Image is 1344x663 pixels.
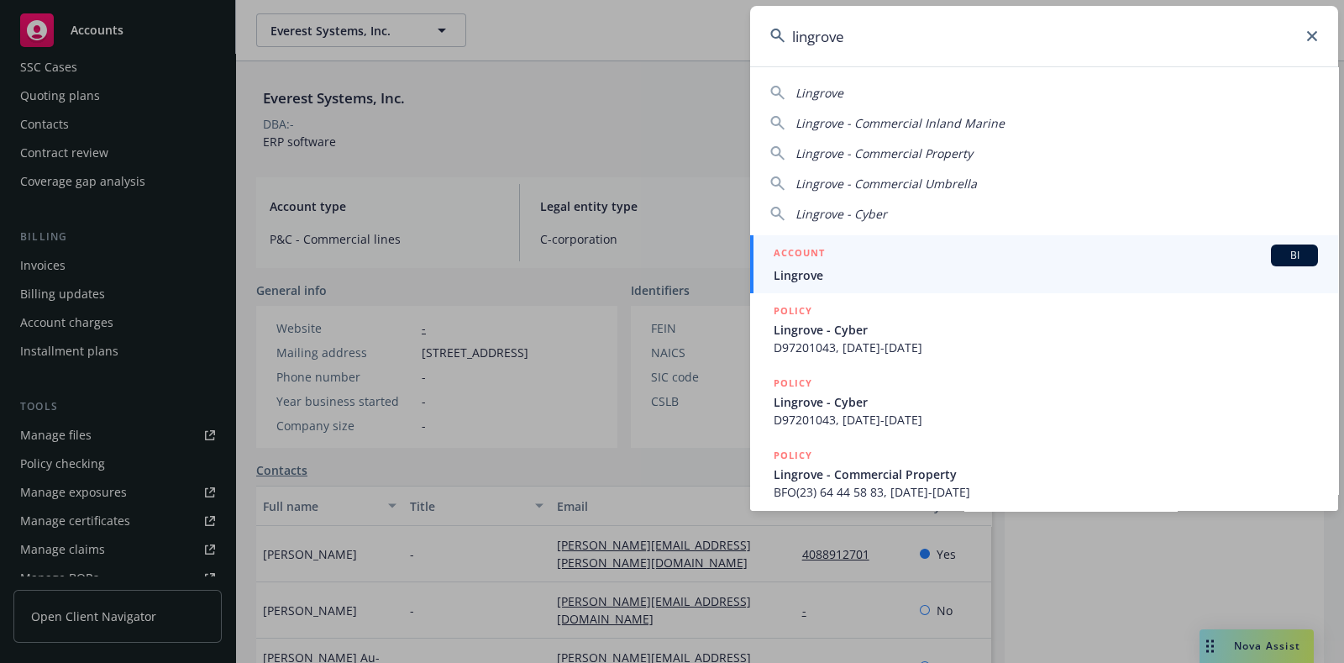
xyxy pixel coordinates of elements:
[774,339,1318,356] span: D97201043, [DATE]-[DATE]
[795,176,977,192] span: Lingrove - Commercial Umbrella
[795,206,887,222] span: Lingrove - Cyber
[774,466,1318,483] span: Lingrove - Commercial Property
[750,235,1338,293] a: ACCOUNTBILingrove
[750,366,1338,438] a: POLICYLingrove - CyberD97201043, [DATE]-[DATE]
[774,393,1318,411] span: Lingrove - Cyber
[774,375,812,392] h5: POLICY
[795,115,1005,131] span: Lingrove - Commercial Inland Marine
[750,438,1338,510] a: POLICYLingrove - Commercial PropertyBFO(23) 64 44 58 83, [DATE]-[DATE]
[774,266,1318,284] span: Lingrove
[774,303,812,319] h5: POLICY
[774,483,1318,501] span: BFO(23) 64 44 58 83, [DATE]-[DATE]
[774,321,1318,339] span: Lingrove - Cyber
[750,6,1338,66] input: Search...
[795,85,843,101] span: Lingrove
[750,293,1338,366] a: POLICYLingrove - CyberD97201043, [DATE]-[DATE]
[774,411,1318,429] span: D97201043, [DATE]-[DATE]
[774,245,825,265] h5: ACCOUNT
[1278,248,1311,263] span: BI
[774,447,812,464] h5: POLICY
[795,145,973,161] span: Lingrove - Commercial Property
